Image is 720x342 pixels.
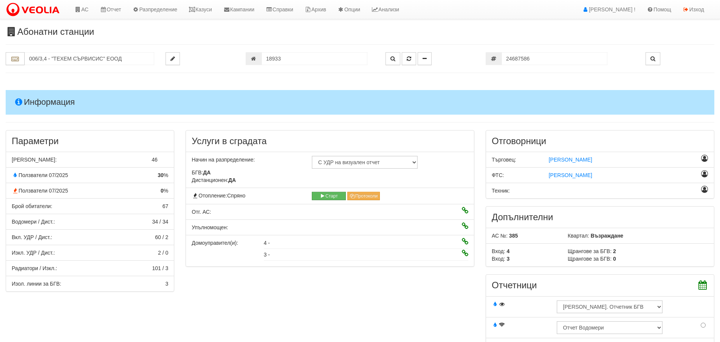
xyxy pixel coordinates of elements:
span: Щрангове за БГВ: [568,248,612,254]
b: 385 [509,233,518,239]
span: [PERSON_NAME] [549,172,592,178]
div: % от апартаментите с консумация по отчет за БГВ през миналия месец [6,171,174,179]
h3: Допълнителни [492,212,708,222]
span: 3 - [264,252,270,258]
span: Ползватели 07/2025 [12,172,68,178]
h4: Информация [6,90,714,114]
span: 4 - [264,240,270,246]
span: Вход: [492,256,505,262]
span: 34 / 34 [152,219,168,225]
h3: Услуги в сградата [192,136,468,146]
span: 46 [152,157,158,163]
span: Вход: [492,248,505,254]
span: Брой обитатели: [12,203,52,209]
b: 3 [506,256,509,262]
span: Щрангове за БГВ: [568,256,612,262]
i: Назначаване като отговорник Търговец [701,156,708,161]
span: АС №: [492,233,508,239]
span: Ползватели 07/2025 [12,188,68,194]
button: Протоколи [347,192,380,200]
input: Абонатна станция [25,52,154,65]
b: 2 [613,248,616,254]
span: Спряно [227,193,245,199]
span: БГВ: [192,169,211,176]
input: Партида № [262,52,367,65]
span: 101 / 3 [152,265,168,271]
b: Възраждане [591,233,623,239]
strong: 30 [158,172,164,178]
span: % [158,171,168,179]
span: 67 [163,203,169,209]
span: ФТС: [492,172,504,178]
span: Техник: [492,188,510,194]
span: % [161,187,168,194]
span: Дистанционен: [192,177,236,183]
span: [PERSON_NAME]: [12,157,57,163]
strong: ДА [228,177,236,183]
span: Начин на разпределение: [192,157,255,163]
span: Изол. линии за БГВ: [12,281,61,287]
b: 0 [613,256,616,262]
span: Отговорник АС [192,209,211,215]
span: [PERSON_NAME] [549,157,592,163]
strong: ДА [203,169,211,176]
i: Назначаване като отговорник Техник [701,187,708,192]
span: Изкл. УДР / Дист.: [12,250,55,256]
span: Търговец: [492,157,516,163]
input: Сериен номер [502,52,607,65]
span: Водомери / Дист.: [12,219,55,225]
span: 3 [165,281,168,287]
span: Домоуправител(и): [192,240,238,246]
h3: Отговорници [492,136,708,146]
span: Радиатори / Изкл.: [12,265,57,271]
span: Вкл. УДР / Дист.: [12,234,52,240]
b: 4 [506,248,509,254]
i: Назначаване като отговорник ФТС [701,171,708,177]
span: Отопление: [192,193,245,199]
strong: 0 [161,188,164,194]
span: 60 / 2 [155,234,168,240]
span: 2 / 0 [158,250,168,256]
div: % от апартаментите с консумация по отчет за отопление през миналия месец [6,187,174,194]
span: Квартал: [568,233,589,239]
h3: Абонатни станции [6,27,714,37]
span: Упълномощен: [192,224,228,230]
img: VeoliaLogo.png [6,2,63,18]
button: Старт [312,192,346,200]
h3: Параметри [12,136,168,146]
h3: Отчетници [492,280,708,290]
